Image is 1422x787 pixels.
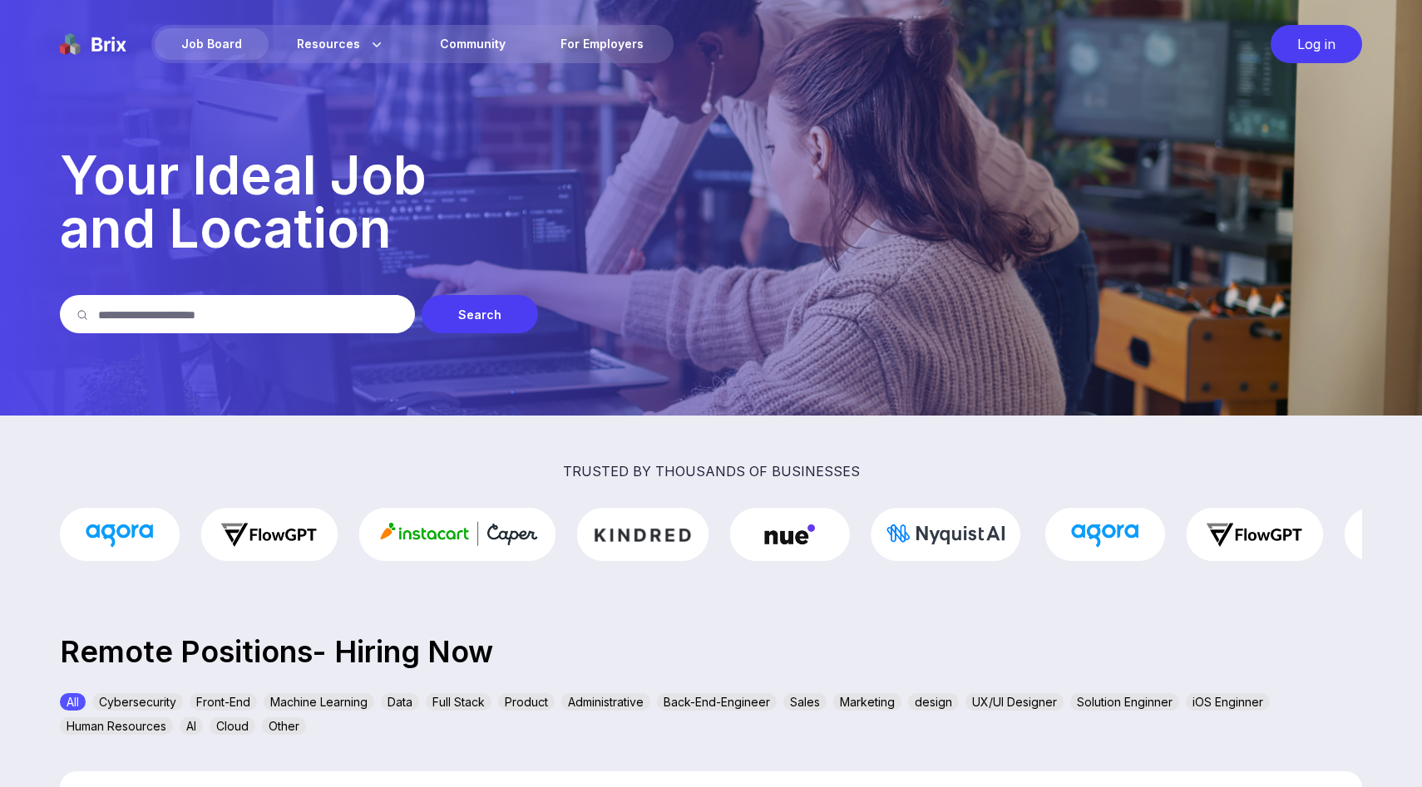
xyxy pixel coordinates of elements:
a: Log in [1262,25,1362,63]
div: Administrative [561,693,650,711]
div: Front-End [190,693,257,711]
div: Human Resources [60,717,173,735]
div: iOS Enginner [1186,693,1270,711]
p: Your Ideal Job and Location [60,149,1362,255]
div: Other [262,717,306,735]
a: Community [413,28,532,60]
div: Data [381,693,419,711]
div: Job Board [155,28,269,60]
div: Machine Learning [264,693,374,711]
div: Log in [1271,25,1362,63]
div: Solution Enginner [1070,693,1179,711]
div: Sales [783,693,827,711]
div: Back-End-Engineer [657,693,777,711]
div: Cloud [210,717,255,735]
div: Marketing [833,693,901,711]
div: Cybersecurity [92,693,183,711]
div: UX/UI Designer [965,693,1064,711]
div: design [908,693,959,711]
div: All [60,693,86,711]
div: Resources [270,28,412,60]
div: AI [180,717,203,735]
div: Product [498,693,555,711]
a: For Employers [534,28,670,60]
div: Full Stack [426,693,491,711]
div: Search [422,295,538,333]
